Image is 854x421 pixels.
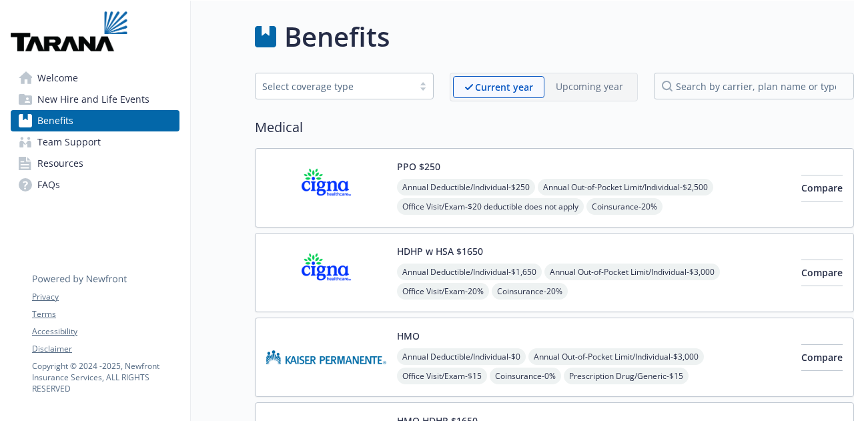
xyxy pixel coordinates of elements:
span: Annual Out-of-Pocket Limit/Individual - $3,000 [528,348,704,365]
span: Annual Out-of-Pocket Limit/Individual - $3,000 [544,264,720,280]
p: Current year [475,80,533,94]
span: Prescription Drug/Generic - $15 [564,368,689,384]
button: PPO $250 [397,159,440,173]
span: Welcome [37,67,78,89]
span: Coinsurance - 20% [586,198,663,215]
span: FAQs [37,174,60,195]
span: Upcoming year [544,76,634,98]
span: Coinsurance - 0% [490,368,561,384]
h2: Medical [255,117,854,137]
span: Team Support [37,131,101,153]
button: Compare [801,344,843,371]
a: Privacy [32,291,179,303]
a: Team Support [11,131,179,153]
h1: Benefits [284,17,390,57]
span: Compare [801,351,843,364]
a: Benefits [11,110,179,131]
span: Compare [801,266,843,279]
span: Annual Deductible/Individual - $0 [397,348,526,365]
span: Coinsurance - 20% [492,283,568,300]
button: Compare [801,175,843,201]
a: FAQs [11,174,179,195]
div: Select coverage type [262,79,406,93]
button: HMO [397,329,420,343]
a: New Hire and Life Events [11,89,179,110]
span: Office Visit/Exam - $20 deductible does not apply [397,198,584,215]
a: Disclaimer [32,343,179,355]
span: Annual Deductible/Individual - $1,650 [397,264,542,280]
span: Resources [37,153,83,174]
img: Kaiser Permanente Insurance Company carrier logo [266,329,386,386]
span: Office Visit/Exam - 20% [397,283,489,300]
img: CIGNA carrier logo [266,244,386,301]
p: Copyright © 2024 - 2025 , Newfront Insurance Services, ALL RIGHTS RESERVED [32,360,179,394]
a: Accessibility [32,326,179,338]
button: Compare [801,260,843,286]
a: Resources [11,153,179,174]
a: Terms [32,308,179,320]
span: Annual Out-of-Pocket Limit/Individual - $2,500 [538,179,713,195]
span: Office Visit/Exam - $15 [397,368,487,384]
button: HDHP w HSA $1650 [397,244,483,258]
span: Benefits [37,110,73,131]
span: Compare [801,181,843,194]
img: CIGNA carrier logo [266,159,386,216]
a: Welcome [11,67,179,89]
p: Upcoming year [556,79,623,93]
span: New Hire and Life Events [37,89,149,110]
input: search by carrier, plan name or type [654,73,854,99]
span: Annual Deductible/Individual - $250 [397,179,535,195]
